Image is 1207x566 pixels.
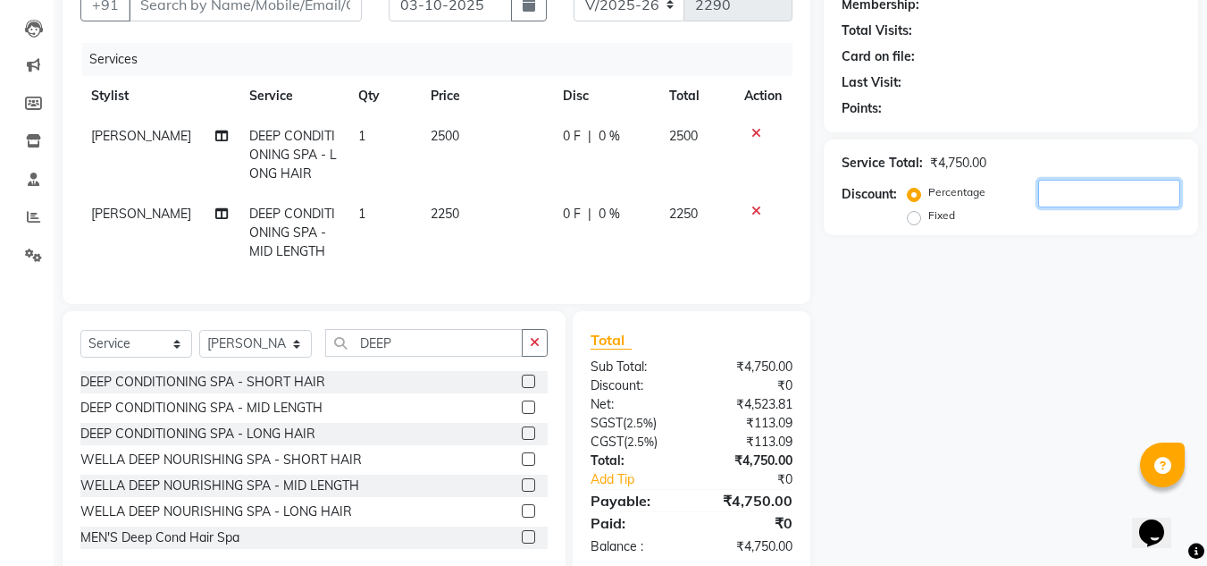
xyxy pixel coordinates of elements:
[420,76,552,116] th: Price
[591,434,624,450] span: CGST
[577,470,710,489] a: Add Tip
[80,503,352,521] div: WELLA DEEP NOURISHING SPA - LONG HAIR
[577,433,692,452] div: ( )
[842,154,923,173] div: Service Total:
[711,470,807,489] div: ₹0
[626,416,653,430] span: 2.5%
[358,128,365,144] span: 1
[325,329,523,357] input: Search or Scan
[431,128,459,144] span: 2500
[577,395,692,414] div: Net:
[930,154,986,173] div: ₹4,750.00
[692,395,806,414] div: ₹4,523.81
[669,206,698,222] span: 2250
[358,206,365,222] span: 1
[692,490,806,511] div: ₹4,750.00
[577,537,692,556] div: Balance :
[928,184,985,200] label: Percentage
[692,433,806,452] div: ₹113.09
[80,477,359,495] div: WELLA DEEP NOURISHING SPA - MID LENGTH
[91,206,191,222] span: [PERSON_NAME]
[552,76,658,116] th: Disc
[80,373,325,392] div: DEEP CONDITIONING SPA - SHORT HAIR
[692,376,806,395] div: ₹0
[80,451,362,469] div: WELLA DEEP NOURISHING SPA - SHORT HAIR
[239,76,348,116] th: Service
[563,205,581,224] span: 0 F
[591,331,632,350] span: Total
[577,452,692,470] div: Total:
[842,47,915,66] div: Card on file:
[627,435,654,449] span: 2.5%
[348,76,420,116] th: Qty
[669,128,698,144] span: 2500
[249,206,335,259] span: DEEP CONDITIONING SPA - MID LENGTH
[692,452,806,470] div: ₹4,750.00
[733,76,792,116] th: Action
[692,414,806,433] div: ₹113.09
[692,358,806,376] div: ₹4,750.00
[577,376,692,395] div: Discount:
[82,43,806,76] div: Services
[692,537,806,556] div: ₹4,750.00
[80,76,239,116] th: Stylist
[842,21,912,40] div: Total Visits:
[842,185,897,204] div: Discount:
[658,76,734,116] th: Total
[928,207,955,224] label: Fixed
[563,127,581,146] span: 0 F
[577,358,692,376] div: Sub Total:
[80,399,323,418] div: DEEP CONDITIONING SPA - MID LENGTH
[577,512,692,534] div: Paid:
[249,128,337,182] span: DEEP CONDITIONING SPA - LONG HAIR
[577,490,692,511] div: Payable:
[431,206,459,222] span: 2250
[588,205,591,224] span: |
[599,127,620,146] span: 0 %
[577,414,692,433] div: ( )
[842,99,882,118] div: Points:
[588,127,591,146] span: |
[80,425,315,444] div: DEEP CONDITIONING SPA - LONG HAIR
[80,528,239,547] div: MEN'S Deep Cond Hair Spa
[91,128,191,144] span: [PERSON_NAME]
[591,415,623,431] span: SGST
[1132,494,1189,548] iframe: chat widget
[692,512,806,534] div: ₹0
[599,205,620,224] span: 0 %
[842,73,901,92] div: Last Visit:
